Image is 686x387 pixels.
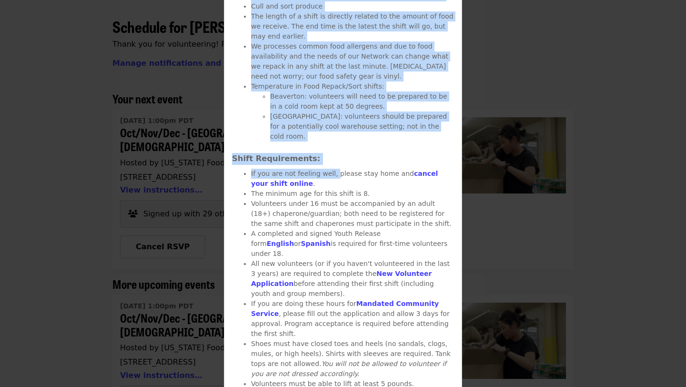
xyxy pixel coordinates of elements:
li: Temperature in Food Repack/Sort shifts: [251,81,454,142]
li: [GEOGRAPHIC_DATA]: volunteers should be prepared for a potentially cool warehouse setting; not in... [270,112,454,142]
a: Mandated Community Service [251,300,439,317]
li: A completed and signed Youth Release form or is required for first-time volunteers under 18. [251,229,454,259]
strong: Shift Requirements: [232,154,320,163]
em: You will not be allowed to volunteer if you are not dressed accordingly. [251,360,446,377]
a: New Volunteer Application [251,270,432,287]
a: cancel your shift online [251,170,438,187]
li: If you are not feeling well, please stay home and . [251,169,454,189]
li: Beaverton: volunteers will need to be prepared to be in a cold room kept at 50 degrees. [270,92,454,112]
a: English [267,240,294,247]
li: If you are doing these hours for , please fill out the application and allow 3 days for approval.... [251,299,454,339]
li: Cull and sort produce [251,1,454,11]
li: Volunteers under 16 must be accompanied by an adult (18+) chaperone/guardian; both need to be reg... [251,199,454,229]
li: The minimum age for this shift is 8. [251,189,454,199]
li: Shoes must have closed toes and heels (no sandals, clogs, mules, or high heels). Shirts with slee... [251,339,454,379]
li: The length of a shift is directly related to the amount of food we receive. The end time is the l... [251,11,454,41]
a: Spanish [301,240,331,247]
li: We processes common food allergens and due to food availability and the needs of our Network can ... [251,41,454,81]
li: All new volunteers (or if you haven't volunteered in the last 3 years) are required to complete t... [251,259,454,299]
